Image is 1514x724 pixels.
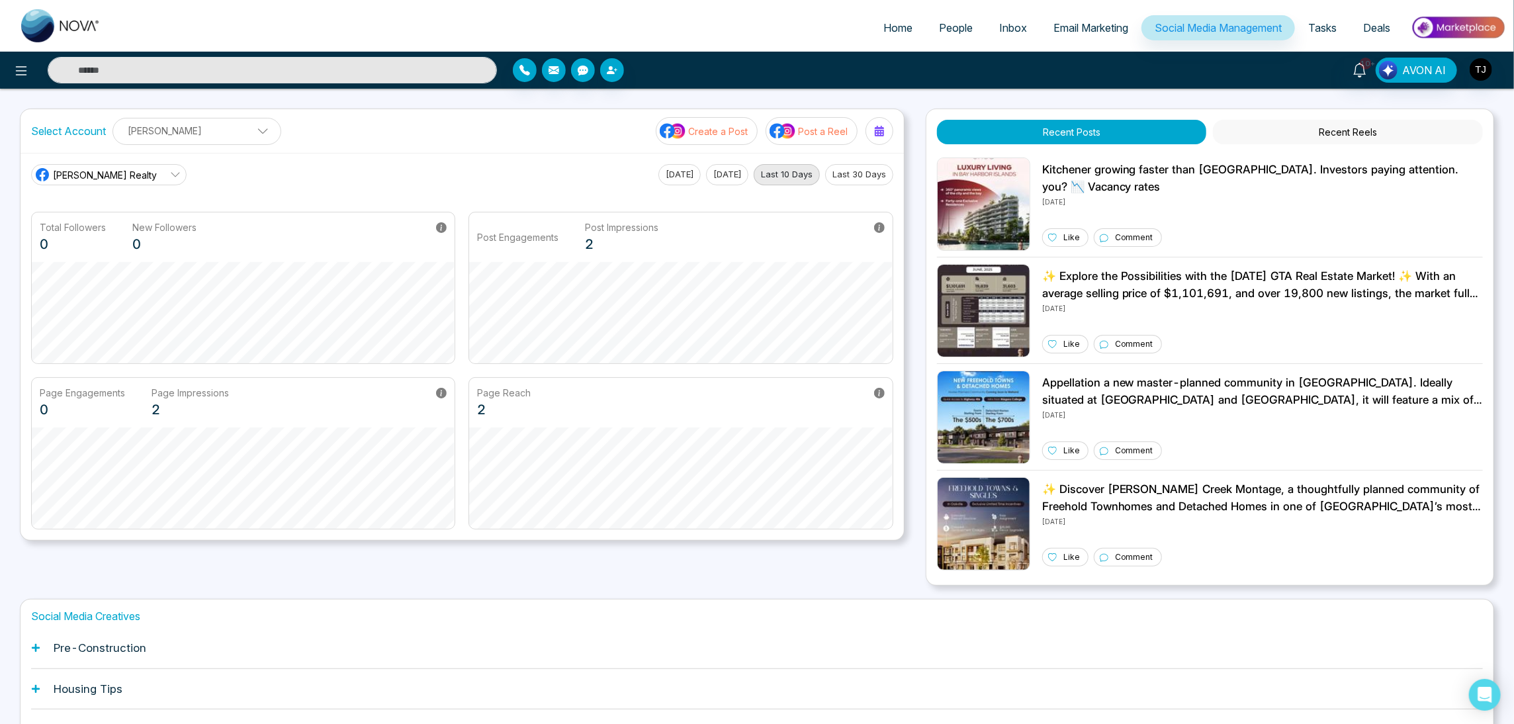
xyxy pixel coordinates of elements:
[1042,481,1483,515] p: ✨ Discover [PERSON_NAME] Creek Montage, a thoughtfully planned community of Freehold Townhomes an...
[1063,551,1080,563] p: Like
[40,400,125,420] p: 0
[1115,338,1153,350] p: Comment
[754,164,820,185] button: Last 10 Days
[31,610,1483,623] h1: Social Media Creatives
[1042,375,1483,408] p: Appellation a new master-planned community in [GEOGRAPHIC_DATA]. Ideally situated at [GEOGRAPHIC_...
[937,120,1207,144] button: Recent Posts
[1344,58,1376,81] a: 10+
[477,386,531,400] p: Page Reach
[132,234,197,254] p: 0
[1115,551,1153,563] p: Comment
[706,164,748,185] button: [DATE]
[132,220,197,234] p: New Followers
[1308,21,1337,34] span: Tasks
[1295,15,1350,40] a: Tasks
[1115,445,1153,457] p: Comment
[53,168,157,182] span: [PERSON_NAME] Realty
[1213,120,1483,144] button: Recent Reels
[1350,15,1403,40] a: Deals
[21,9,101,42] img: Nova CRM Logo
[770,122,796,140] img: social-media-icon
[1053,21,1128,34] span: Email Marketing
[585,220,658,234] p: Post Impressions
[660,122,686,140] img: social-media-icon
[585,234,658,254] p: 2
[986,15,1040,40] a: Inbox
[999,21,1027,34] span: Inbox
[1063,445,1080,457] p: Like
[656,117,758,145] button: social-media-iconCreate a Post
[937,264,1030,357] img: Unable to load img.
[1042,268,1483,302] p: ✨ Explore the Possibilities with the [DATE] GTA Real Estate Market! ✨ With an average selling pri...
[937,371,1030,464] img: Unable to load img.
[1470,58,1492,81] img: User Avatar
[40,386,125,400] p: Page Engagements
[937,477,1030,570] img: Unable to load img.
[477,230,558,244] p: Post Engagements
[1376,58,1457,83] button: AVON AI
[926,15,986,40] a: People
[121,120,273,142] p: [PERSON_NAME]
[766,117,858,145] button: social-media-iconPost a Reel
[1469,679,1501,711] div: Open Intercom Messenger
[40,234,106,254] p: 0
[1155,21,1282,34] span: Social Media Management
[40,220,106,234] p: Total Followers
[1115,232,1153,244] p: Comment
[31,123,106,139] label: Select Account
[688,124,748,138] p: Create a Post
[1402,62,1446,78] span: AVON AI
[1379,61,1398,79] img: Lead Flow
[1063,232,1080,244] p: Like
[54,682,122,696] h1: Housing Tips
[1042,195,1483,207] p: [DATE]
[1042,408,1483,420] p: [DATE]
[477,400,531,420] p: 2
[1042,515,1483,527] p: [DATE]
[1410,13,1506,42] img: Market-place.gif
[658,164,701,185] button: [DATE]
[1042,161,1483,195] p: Kitchener growing faster than [GEOGRAPHIC_DATA]. Investors paying attention. you? 📉 Vacancy rates
[870,15,926,40] a: Home
[798,124,848,138] p: Post a Reel
[1360,58,1372,69] span: 10+
[1063,338,1080,350] p: Like
[1141,15,1295,40] a: Social Media Management
[54,641,146,655] h1: Pre-Construction
[1040,15,1141,40] a: Email Marketing
[152,400,229,420] p: 2
[1042,302,1483,314] p: [DATE]
[939,21,973,34] span: People
[937,158,1030,251] img: Unable to load img.
[825,164,893,185] button: Last 30 Days
[1363,21,1390,34] span: Deals
[883,21,913,34] span: Home
[152,386,229,400] p: Page Impressions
